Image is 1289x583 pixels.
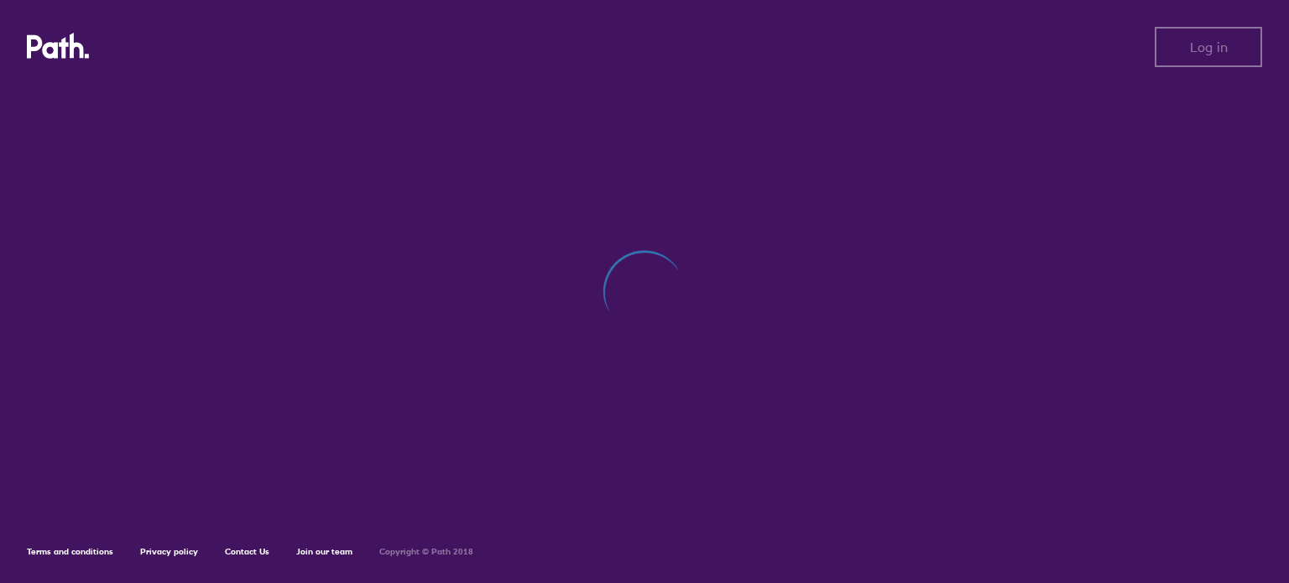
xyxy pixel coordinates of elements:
[296,546,352,557] a: Join our team
[27,546,113,557] a: Terms and conditions
[225,546,269,557] a: Contact Us
[379,547,473,557] h6: Copyright © Path 2018
[140,546,198,557] a: Privacy policy
[1190,39,1228,55] span: Log in
[1155,27,1262,67] button: Log in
